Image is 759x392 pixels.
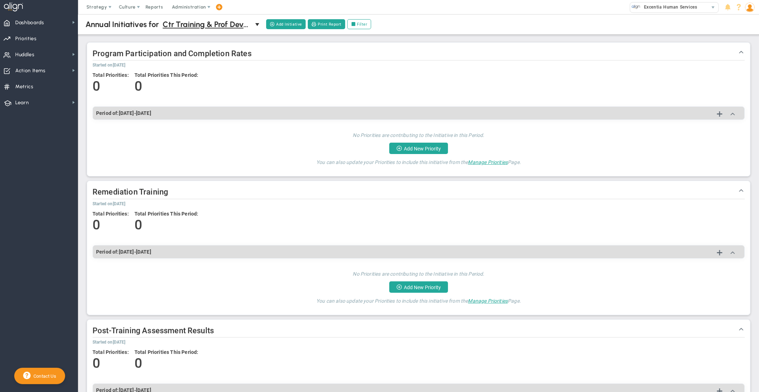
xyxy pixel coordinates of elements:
[15,15,44,30] span: Dashboards
[223,154,615,165] h4: You can also update your Priorities to include this initiative from the Page.
[389,143,448,154] button: Add New Priority
[136,249,151,255] span: [DATE]
[135,217,199,233] h4: 0
[135,72,199,78] h4: Total Priorities This Period:
[223,266,615,277] h4: No Priorities are contributing to the Initiative in this Period.
[641,2,697,12] span: Excentia Human Services
[223,127,615,138] h4: No Priorities are contributing to the Initiative in this Period.
[15,95,29,110] span: Learn
[113,201,126,206] span: [DATE]
[113,340,126,345] span: [DATE]
[15,31,37,46] span: Priorities
[136,110,151,116] span: [DATE]
[93,217,129,233] h4: 0
[93,49,252,58] span: Program Participation and Completion Rates
[172,4,206,10] span: Administration
[93,339,745,345] h5: Started on
[96,249,119,255] h4: Period of:
[96,110,119,116] h4: Period of:
[119,4,136,10] span: Culture
[135,78,199,94] h4: 0
[93,326,214,335] span: Post-Training Assessment Results
[134,249,136,255] h4: -
[85,20,159,29] span: Annual Initiatives for
[113,63,126,68] span: [DATE]
[708,2,718,12] span: select
[135,211,199,217] h4: Total Priorities This Period:
[15,63,46,78] span: Action Items
[15,47,35,62] span: Huddles
[93,78,129,94] h4: 0
[308,19,345,29] button: Print Report
[135,349,199,355] h4: Total Priorities This Period:
[93,349,129,355] h4: Total Priorities:
[468,159,508,165] span: Manage Priorities
[15,79,33,94] span: Metrics
[745,2,755,12] img: 187439.Person.photo
[347,19,371,29] label: Filter
[223,293,615,304] h4: You can also update your Priorities to include this initiative from the Page.
[93,211,129,217] h4: Total Priorities:
[119,110,134,116] span: [DATE]
[93,201,745,207] h5: Started on
[389,281,448,293] button: Add New Priority
[266,19,306,29] button: Add Initiative
[632,2,641,11] img: 32836.Company.photo
[134,110,136,116] h4: -
[255,18,261,30] span: select
[468,298,508,304] span: Manage Priorities
[31,374,56,379] span: Contact Us
[163,18,252,31] span: Ctr Training & Prof Development Huddle
[86,4,107,10] span: Strategy
[93,187,168,196] span: Remediation Training
[93,62,745,68] h5: Started on
[93,72,129,78] h4: Total Priorities:
[119,249,134,255] span: [DATE]
[93,355,129,371] h4: 0
[135,355,199,371] h4: 0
